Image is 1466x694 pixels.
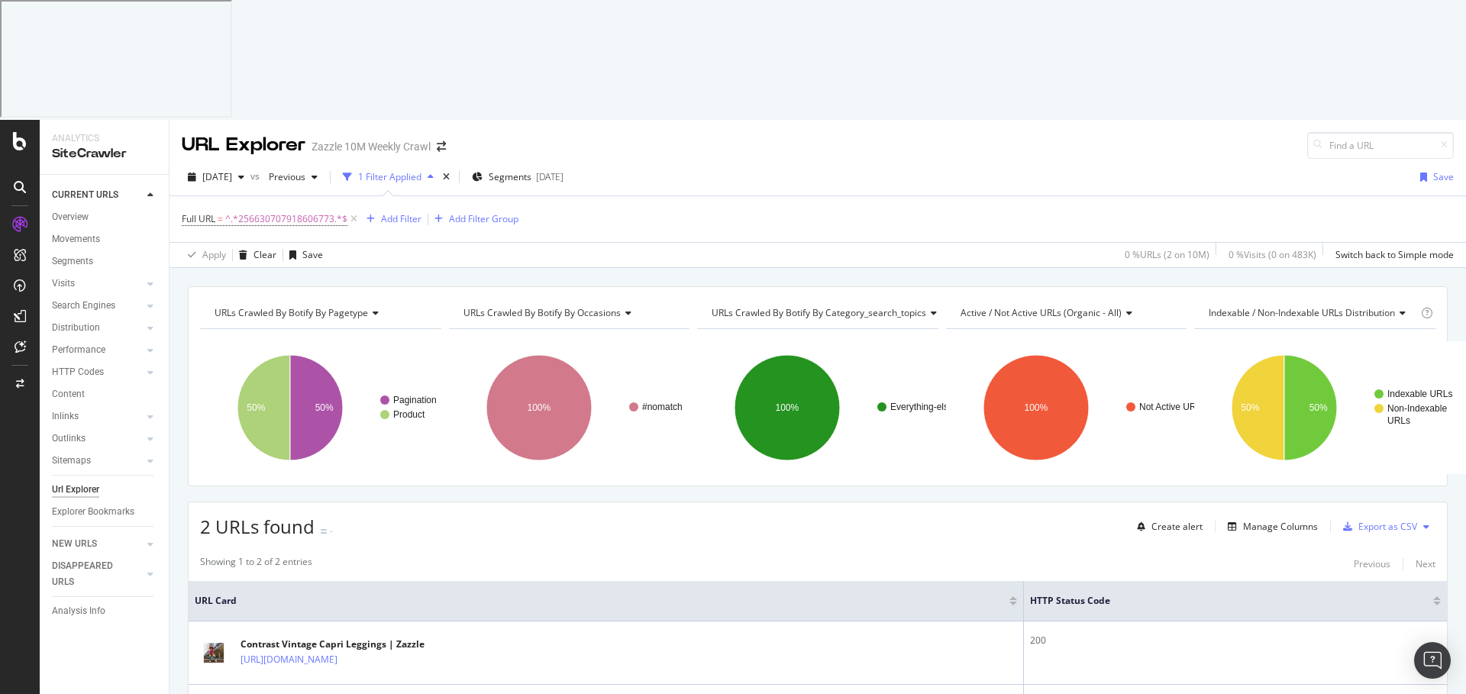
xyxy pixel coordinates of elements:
span: URLs Crawled By Botify By occasions [463,306,621,319]
div: Inlinks [52,408,79,424]
text: 100% [1024,402,1048,413]
img: main image [195,643,233,663]
div: Analysis Info [52,603,105,619]
button: Next [1416,555,1435,573]
div: Next [1416,557,1435,570]
div: times [440,169,453,185]
button: Add Filter Group [428,210,518,228]
div: A chart. [449,341,722,474]
a: Performance [52,342,143,358]
div: Sitemaps [52,453,91,469]
text: 100% [527,402,551,413]
div: Previous [1354,557,1390,570]
svg: A chart. [697,341,970,474]
div: NEW URLS [52,536,97,552]
button: Export as CSV [1337,515,1417,539]
a: Visits [52,276,143,292]
a: CURRENT URLS [52,187,143,203]
text: 50% [1242,402,1260,413]
div: 1 Filter Applied [358,170,421,183]
div: Switch back to Simple mode [1335,248,1454,261]
text: Non-Indexable [1387,403,1447,414]
a: Explorer Bookmarks [52,504,158,520]
div: Contrast Vintage Capri Leggings | Zazzle [241,638,425,651]
span: Full URL [182,212,215,225]
a: Analysis Info [52,603,158,619]
button: Switch back to Simple mode [1329,243,1454,267]
span: URL Card [195,594,1006,608]
button: Add Filter [360,210,421,228]
div: URL Explorer [182,132,305,158]
span: 2 URLs found [200,514,315,539]
a: Movements [52,231,158,247]
h4: Indexable / Non-Indexable URLs Distribution [1206,301,1418,325]
div: 0 % URLs ( 2 on 10M ) [1125,248,1209,261]
h4: URLs Crawled By Botify By pagetype [212,301,428,325]
span: HTTP Status Code [1030,594,1410,608]
button: Manage Columns [1222,518,1318,536]
div: Add Filter [381,212,421,225]
text: 50% [315,402,334,413]
div: Performance [52,342,105,358]
div: Save [302,248,323,261]
a: [URL][DOMAIN_NAME] [241,652,337,667]
div: Visits [52,276,75,292]
div: Export as CSV [1358,520,1417,533]
a: NEW URLS [52,536,143,552]
div: A chart. [946,341,1219,474]
button: Save [1414,165,1454,189]
h4: URLs Crawled By Botify By category_search_topics [709,301,949,325]
span: URLs Crawled By Botify By category_search_topics [712,306,926,319]
div: Create alert [1151,520,1203,533]
a: Url Explorer [52,482,158,498]
div: Url Explorer [52,482,99,498]
div: Showing 1 to 2 of 2 entries [200,555,312,573]
button: Create alert [1131,515,1203,539]
a: Outlinks [52,431,143,447]
text: 50% [247,402,265,413]
text: #nomatch [642,402,683,412]
text: Indexable URLs [1387,389,1452,399]
text: Product [393,409,425,420]
div: Open Intercom Messenger [1414,642,1451,679]
div: CURRENT URLS [52,187,118,203]
div: Analytics [52,132,157,145]
span: vs [250,169,263,182]
div: SiteCrawler [52,145,157,163]
div: - [330,525,333,537]
button: Previous [263,165,324,189]
text: 50% [1309,402,1328,413]
a: Overview [52,209,158,225]
h4: Active / Not Active URLs [957,301,1174,325]
div: Clear [253,248,276,261]
h4: URLs Crawled By Botify By occasions [460,301,676,325]
img: Equal [321,529,327,534]
button: Previous [1354,555,1390,573]
div: Save [1433,170,1454,183]
text: 100% [776,402,799,413]
div: Segments [52,253,93,270]
button: Clear [233,243,276,267]
button: 1 Filter Applied [337,165,440,189]
a: Content [52,386,158,402]
div: DISAPPEARED URLS [52,558,129,590]
button: Save [283,243,323,267]
div: Overview [52,209,89,225]
text: Pagination [393,395,437,405]
a: Search Engines [52,298,143,314]
div: Manage Columns [1243,520,1318,533]
div: Movements [52,231,100,247]
span: ^.*256630707918606773.*$ [225,208,347,230]
div: Content [52,386,85,402]
span: Previous [263,170,305,183]
div: arrow-right-arrow-left [437,141,446,152]
svg: A chart. [200,341,473,474]
a: Segments [52,253,158,270]
div: Explorer Bookmarks [52,504,134,520]
div: Add Filter Group [449,212,518,225]
text: Not Active URLs [1139,402,1206,412]
a: DISAPPEARED URLS [52,558,143,590]
span: Indexable / Non-Indexable URLs distribution [1209,306,1395,319]
div: [DATE] [536,170,563,183]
